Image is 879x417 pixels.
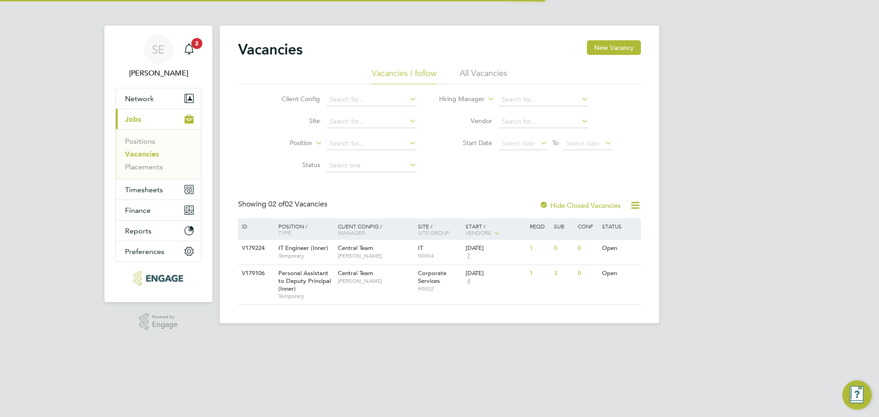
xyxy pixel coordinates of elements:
[134,271,183,286] img: xede-logo-retina.png
[268,200,327,209] span: 02 Vacancies
[587,40,641,55] button: New Vacancy
[552,218,575,234] div: Sub
[115,35,201,79] a: SE[PERSON_NAME]
[125,247,164,256] span: Preferences
[418,229,449,236] span: Site Group
[527,265,551,282] div: 1
[527,240,551,257] div: 1
[338,277,413,285] span: [PERSON_NAME]
[600,265,640,282] div: Open
[338,269,373,277] span: Central Team
[466,229,491,236] span: Vendors
[268,200,285,209] span: 02 of
[842,380,872,410] button: Engage Resource Center
[125,185,163,194] span: Timesheets
[416,218,464,240] div: Site /
[466,270,525,277] div: [DATE]
[326,159,417,172] input: Select one
[139,313,178,330] a: Powered byEngage
[418,269,446,285] span: Corporate Services
[575,265,599,282] div: 0
[125,115,141,124] span: Jobs
[552,240,575,257] div: 0
[326,137,417,150] input: Search for...
[238,40,303,59] h2: Vacancies
[238,200,329,209] div: Showing
[418,285,461,292] span: 90002
[116,179,201,200] button: Timesheets
[600,218,640,234] div: Status
[326,115,417,128] input: Search for...
[278,252,333,260] span: Temporary
[460,68,507,84] li: All Vacancies
[278,292,333,300] span: Temporary
[239,218,271,234] div: ID
[267,161,320,169] label: Status
[575,240,599,257] div: 0
[439,139,492,147] label: Start Date
[499,93,589,106] input: Search for...
[116,241,201,261] button: Preferences
[418,252,461,260] span: 90004
[600,240,640,257] div: Open
[125,206,151,215] span: Finance
[527,218,551,234] div: Reqd
[125,94,154,103] span: Network
[116,129,201,179] div: Jobs
[549,137,561,149] span: To
[115,68,201,79] span: Sophia Ede
[539,201,621,210] label: Hide Closed Vacancies
[552,265,575,282] div: 3
[125,162,163,171] a: Placements
[125,137,155,146] a: Positions
[278,269,331,292] span: Personal Assistant to Deputy Principal (Inner)
[372,68,437,84] li: Vacancies I follow
[502,139,535,147] span: Select date
[260,139,312,148] label: Position
[125,227,152,235] span: Reports
[125,150,159,158] a: Vacancies
[432,95,484,104] label: Hiring Manager
[104,26,212,302] nav: Main navigation
[439,117,492,125] label: Vendor
[152,43,165,55] span: SE
[336,218,416,240] div: Client Config /
[239,240,271,257] div: V179224
[191,38,202,49] span: 2
[152,321,178,329] span: Engage
[278,229,291,236] span: Type
[115,271,201,286] a: Go to home page
[466,277,472,285] span: 4
[463,218,527,241] div: Start /
[418,244,423,252] span: IT
[566,139,599,147] span: Select date
[116,109,201,129] button: Jobs
[338,229,365,236] span: Manager
[499,115,589,128] input: Search for...
[267,95,320,103] label: Client Config
[466,244,525,252] div: [DATE]
[326,93,417,106] input: Search for...
[267,117,320,125] label: Site
[116,200,201,220] button: Finance
[338,244,373,252] span: Central Team
[466,252,472,260] span: 7
[278,244,328,252] span: IT Engineer (Inner)
[152,313,178,321] span: Powered by
[575,218,599,234] div: Conf
[239,265,271,282] div: V179106
[116,88,201,108] button: Network
[271,218,336,240] div: Position /
[338,252,413,260] span: [PERSON_NAME]
[180,35,198,64] a: 2
[116,221,201,241] button: Reports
